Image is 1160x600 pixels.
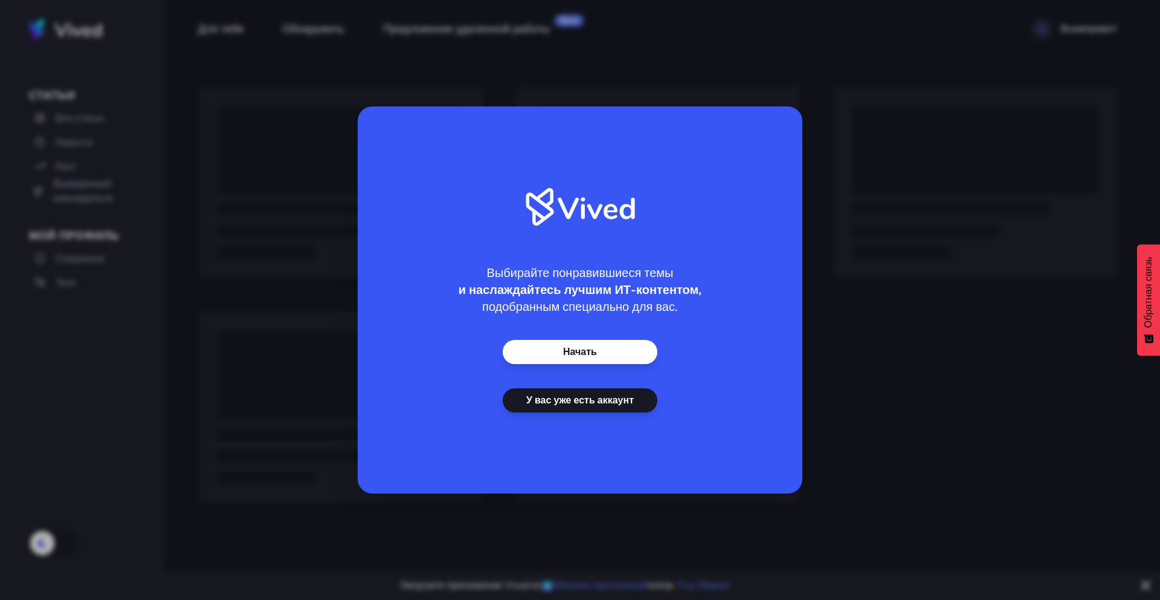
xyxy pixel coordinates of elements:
[487,265,674,281] font: Выбирайте понравившиеся темы
[459,282,702,298] font: и наслаждайтесь лучшим ИТ-контентом,
[563,345,597,359] font: Начать
[503,340,657,364] a: Начать
[482,299,678,315] font: подобранным специально для вас.
[503,388,657,412] a: У вас уже есть аккаунт
[1143,256,1153,328] font: Обратная связь
[526,187,635,226] img: Вивед
[1137,244,1160,356] button: Обратная связь - Показать опрос
[526,394,634,407] font: У вас уже есть аккаунт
